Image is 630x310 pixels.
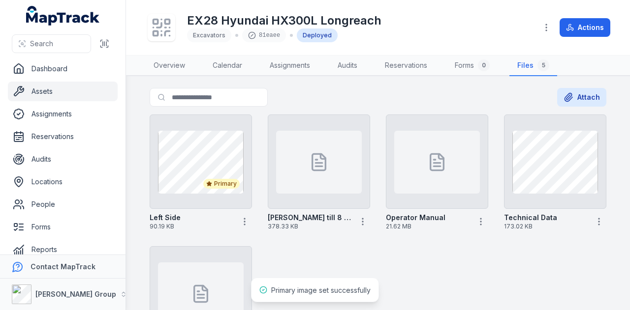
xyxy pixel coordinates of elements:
[150,223,233,230] span: 90.19 KB
[268,223,351,230] span: 378.33 KB
[560,18,610,37] button: Actions
[146,56,193,76] a: Overview
[205,56,250,76] a: Calendar
[8,240,118,259] a: Reports
[187,13,381,28] h1: EX28 Hyundai HX300L Longreach
[26,6,100,26] a: MapTrack
[537,59,549,71] div: 5
[8,82,118,101] a: Assets
[8,104,118,124] a: Assignments
[203,179,240,189] div: Primary
[30,39,53,49] span: Search
[478,59,490,71] div: 0
[557,88,606,107] button: Attach
[504,223,588,230] span: 173.02 KB
[242,28,286,42] div: 81eaee
[8,127,118,146] a: Reservations
[447,56,498,76] a: Forms0
[297,28,338,42] div: Deployed
[8,59,118,79] a: Dashboard
[12,34,91,53] button: Search
[150,213,181,223] strong: Left Side
[8,217,118,237] a: Forms
[386,213,445,223] strong: Operator Manual
[8,149,118,169] a: Audits
[35,290,116,298] strong: [PERSON_NAME] Group
[330,56,365,76] a: Audits
[8,172,118,192] a: Locations
[377,56,435,76] a: Reservations
[31,262,95,271] strong: Contact MapTrack
[262,56,318,76] a: Assignments
[8,195,118,214] a: People
[193,31,225,39] span: Excavators
[386,223,470,230] span: 21.62 MB
[504,213,557,223] strong: Technical Data
[509,56,557,76] a: Files5
[271,286,371,294] span: Primary image set successfully
[268,213,351,223] strong: [PERSON_NAME] till 8 2026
